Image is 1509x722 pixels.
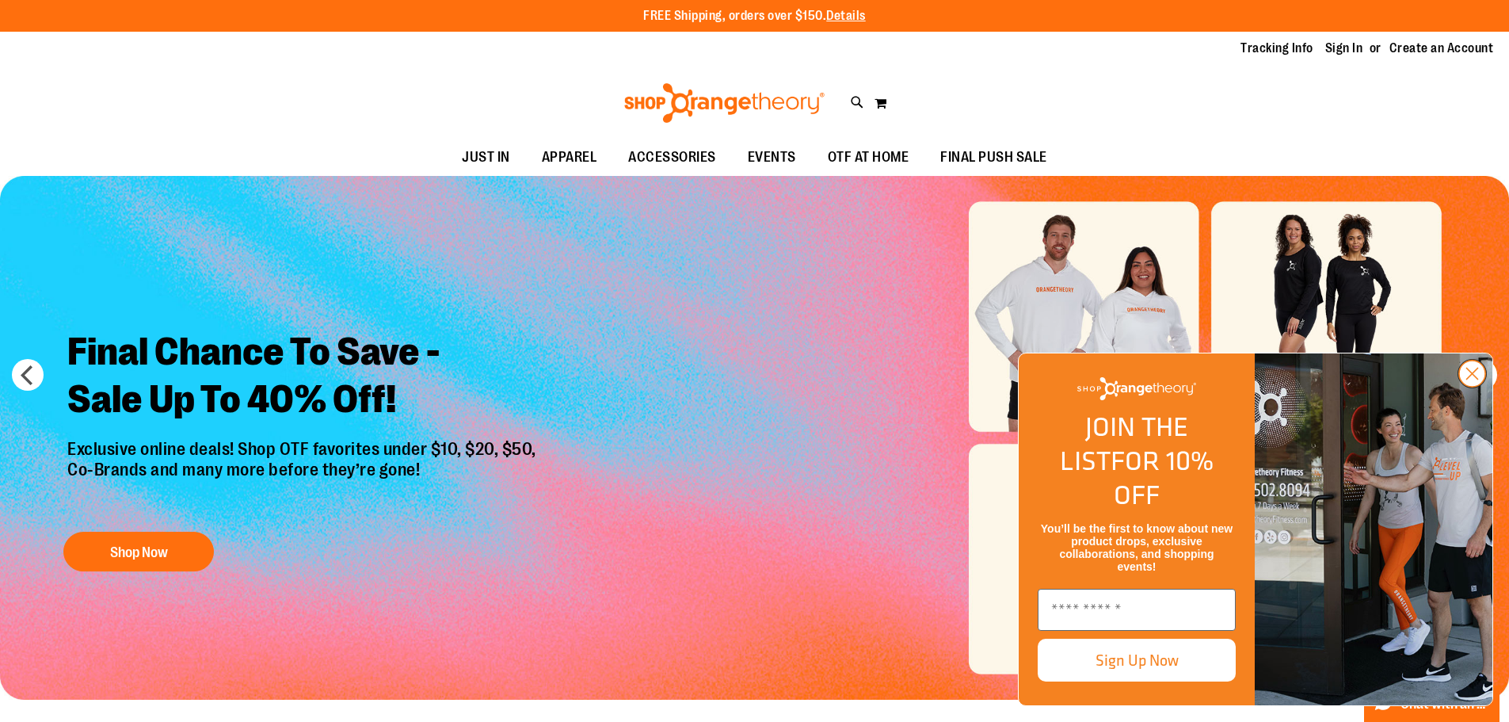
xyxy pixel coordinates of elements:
[1002,337,1509,722] div: FLYOUT Form
[12,359,44,391] button: prev
[612,139,732,176] a: ACCESSORIES
[1389,40,1494,57] a: Create an Account
[63,532,214,571] button: Shop Now
[1458,359,1487,388] button: Close dialog
[55,316,552,439] h2: Final Chance To Save - Sale Up To 40% Off!
[622,83,827,123] img: Shop Orangetheory
[1325,40,1363,57] a: Sign In
[940,139,1047,175] span: FINAL PUSH SALE
[826,9,866,23] a: Details
[1038,639,1236,682] button: Sign Up Now
[446,139,526,176] a: JUST IN
[812,139,925,176] a: OTF AT HOME
[1041,522,1233,573] span: You’ll be the first to know about new product drops, exclusive collaborations, and shopping events!
[748,139,796,175] span: EVENTS
[1111,441,1214,514] span: FOR 10% OFF
[1255,353,1492,705] img: Shop Orangtheory
[55,316,552,580] a: Final Chance To Save -Sale Up To 40% Off! Exclusive online deals! Shop OTF favorites under $10, $...
[1240,40,1313,57] a: Tracking Info
[542,139,597,175] span: APPAREL
[55,439,552,517] p: Exclusive online deals! Shop OTF favorites under $10, $20, $50, Co-Brands and many more before th...
[1038,589,1236,631] input: Enter email
[732,139,812,176] a: EVENTS
[462,139,510,175] span: JUST IN
[1077,377,1196,400] img: Shop Orangetheory
[924,139,1063,176] a: FINAL PUSH SALE
[643,7,866,25] p: FREE Shipping, orders over $150.
[628,139,716,175] span: ACCESSORIES
[526,139,613,176] a: APPAREL
[1060,407,1188,480] span: JOIN THE LIST
[828,139,909,175] span: OTF AT HOME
